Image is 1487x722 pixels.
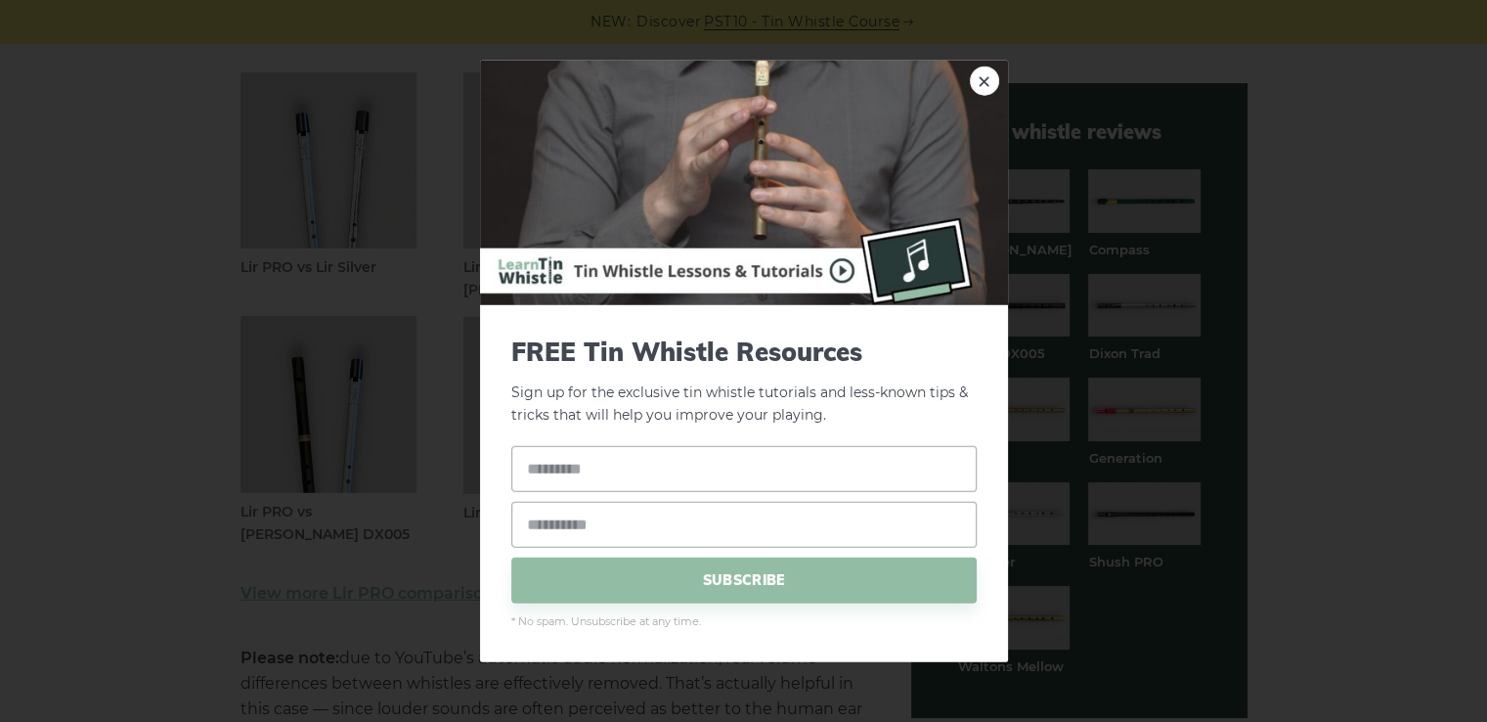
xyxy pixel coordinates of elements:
[511,337,977,427] p: Sign up for the exclusive tin whistle tutorials and less-known tips & tricks that will help you i...
[970,67,999,96] a: ×
[511,337,977,367] span: FREE Tin Whistle Resources
[480,61,1008,305] img: Tin Whistle Buying Guide Preview
[511,557,977,603] span: SUBSCRIBE
[511,612,977,630] span: * No spam. Unsubscribe at any time.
